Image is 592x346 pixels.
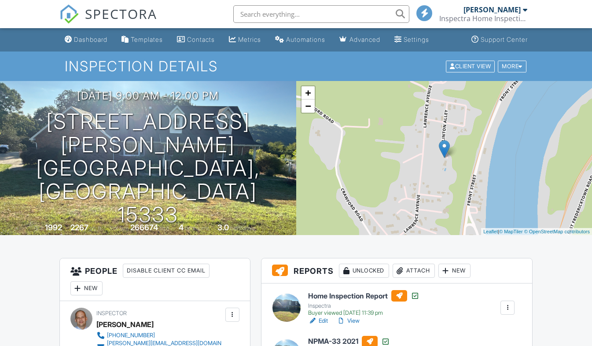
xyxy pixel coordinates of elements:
[107,332,155,339] div: [PHONE_NUMBER]
[463,5,521,14] div: [PERSON_NAME]
[173,32,218,48] a: Contacts
[238,36,261,43] div: Metrics
[336,32,384,48] a: Advanced
[179,223,184,232] div: 4
[446,60,495,72] div: Client View
[391,32,433,48] a: Settings
[302,99,315,113] a: Zoom out
[308,309,419,317] div: Buyer viewed [DATE] 11:39 pm
[59,4,79,24] img: The Best Home Inspection Software - Spectora
[308,302,419,309] div: Inspectra
[349,36,380,43] div: Advanced
[233,5,409,23] input: Search everything...
[308,290,419,317] a: Home Inspection Report Inspectra Buyer viewed [DATE] 11:39 pm
[130,223,158,232] div: 266674
[468,32,531,48] a: Support Center
[123,264,210,278] div: Disable Client CC Email
[34,225,44,232] span: Built
[225,32,265,48] a: Metrics
[96,310,127,317] span: Inspector
[59,12,157,30] a: SPECTORA
[499,229,523,234] a: © MapTiler
[70,223,88,232] div: 2267
[131,36,163,43] div: Templates
[185,225,209,232] span: bedrooms
[85,4,157,23] span: SPECTORA
[524,229,590,234] a: © OpenStreetMap contributors
[90,225,102,232] span: sq. ft.
[393,264,435,278] div: Attach
[118,32,166,48] a: Templates
[77,90,219,102] h3: [DATE] 9:00 am - 12:00 pm
[45,223,62,232] div: 1992
[74,36,107,43] div: Dashboard
[404,36,429,43] div: Settings
[159,225,170,232] span: sq.ft.
[302,86,315,99] a: Zoom in
[261,258,533,283] h3: Reports
[217,223,229,232] div: 3.0
[60,258,250,301] h3: People
[96,318,154,331] div: [PERSON_NAME]
[61,32,111,48] a: Dashboard
[481,228,592,236] div: |
[483,229,498,234] a: Leaflet
[308,317,328,325] a: Edit
[445,63,497,69] a: Client View
[286,36,325,43] div: Automations
[337,317,360,325] a: View
[272,32,329,48] a: Automations (Basic)
[96,331,223,340] a: [PHONE_NUMBER]
[70,281,103,295] div: New
[438,264,471,278] div: New
[110,225,129,232] span: Lot Size
[498,60,526,72] div: More
[339,264,389,278] div: Unlocked
[187,36,215,43] div: Contacts
[230,225,255,232] span: bathrooms
[14,110,282,226] h1: [STREET_ADDRESS][PERSON_NAME] [GEOGRAPHIC_DATA], [GEOGRAPHIC_DATA] 15333
[481,36,528,43] div: Support Center
[439,14,527,23] div: Inspectra Home Inspections
[65,59,527,74] h1: Inspection Details
[308,290,419,302] h6: Home Inspection Report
